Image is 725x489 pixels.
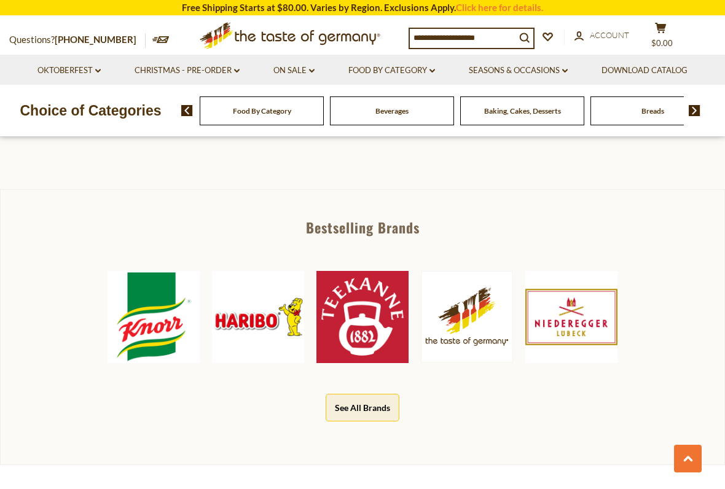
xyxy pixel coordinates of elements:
img: next arrow [689,105,700,116]
p: Questions? [9,32,146,48]
a: On Sale [273,64,315,77]
a: Click here for details. [456,2,543,13]
img: Knorr [108,271,200,363]
img: Haribo [212,271,304,363]
span: Account [590,30,629,40]
a: Beverages [375,106,409,115]
img: The Taste of Germany [421,271,513,362]
img: previous arrow [181,105,193,116]
a: Download Catalog [602,64,688,77]
a: Oktoberfest [37,64,101,77]
a: Breads [641,106,664,115]
a: Christmas - PRE-ORDER [135,64,240,77]
img: Niederegger [525,271,617,363]
a: Food By Category [348,64,435,77]
a: Baking, Cakes, Desserts [484,106,561,115]
button: See All Brands [326,394,399,421]
button: $0.00 [642,22,679,53]
a: [PHONE_NUMBER] [55,34,136,45]
span: $0.00 [651,38,673,48]
a: Food By Category [233,106,291,115]
a: Seasons & Occasions [469,64,568,77]
img: Teekanne [316,271,409,363]
div: Bestselling Brands [1,221,724,234]
a: Account [574,29,629,42]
